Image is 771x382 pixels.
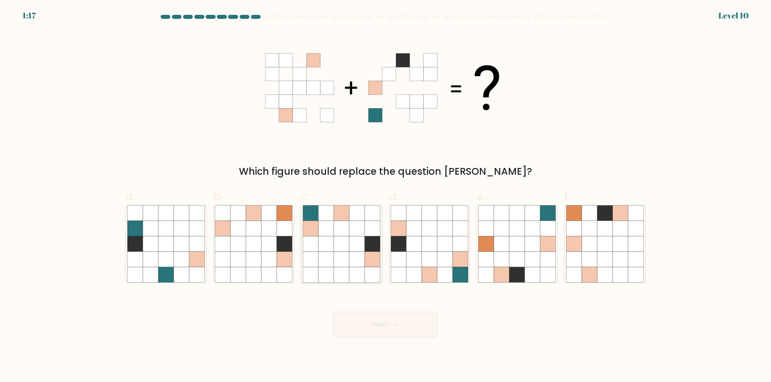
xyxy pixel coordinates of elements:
span: f. [564,189,570,204]
span: c. [301,189,310,204]
div: Level 10 [718,10,749,22]
button: Next [333,312,438,338]
span: b. [213,189,223,204]
span: a. [125,189,135,204]
span: e. [477,189,485,204]
span: d. [389,189,398,204]
div: Which figure should replace the question [PERSON_NAME]? [130,164,641,179]
div: 1:17 [22,10,36,22]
